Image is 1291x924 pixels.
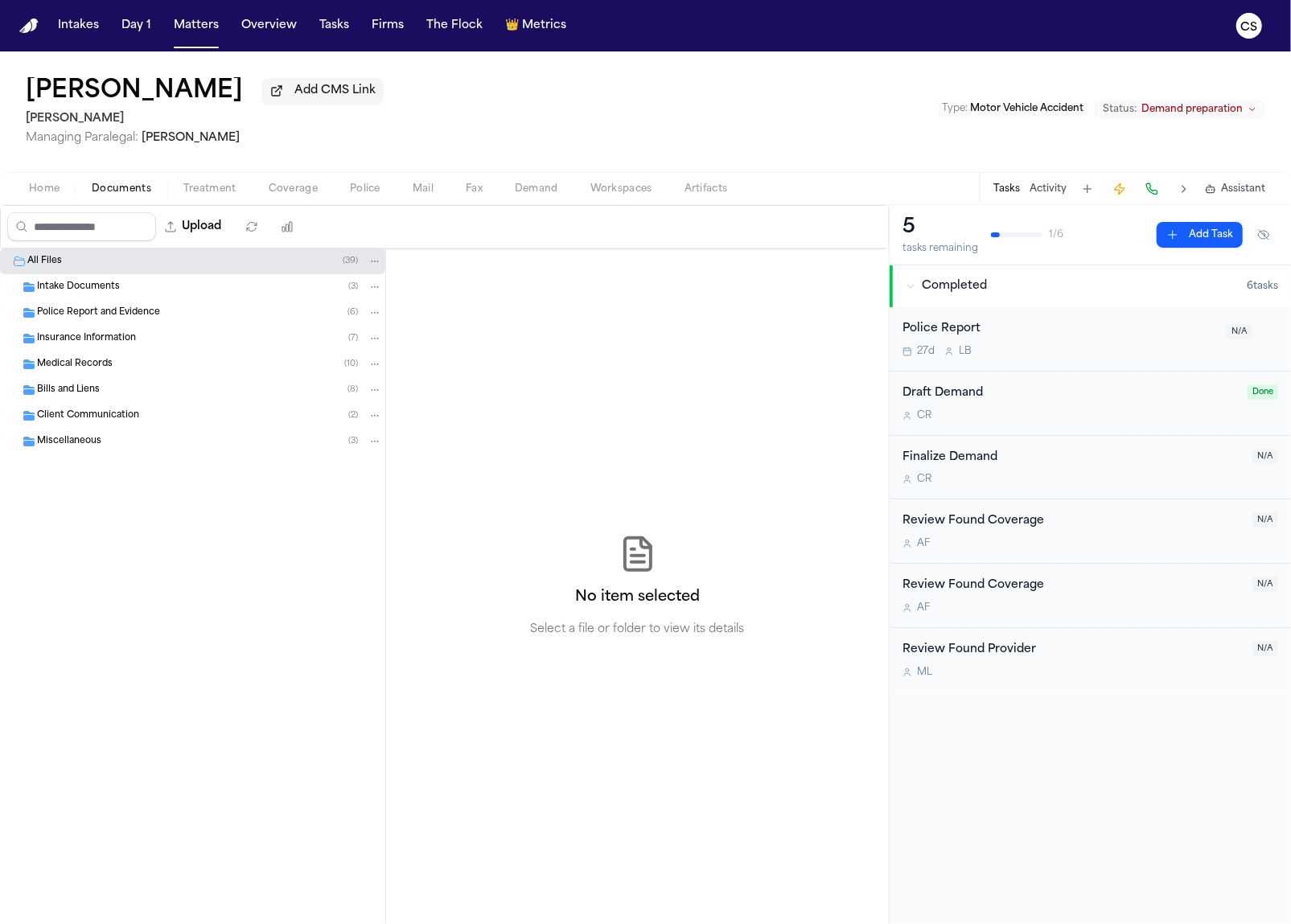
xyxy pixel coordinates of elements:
[1227,324,1252,339] span: N/A
[937,101,1088,117] button: Edit Type: Motor Vehicle Accident
[420,11,489,40] button: The Flock
[19,18,39,34] img: Finch Logo
[413,183,434,195] span: Mail
[347,308,358,317] span: ( 6 )
[902,320,1217,339] div: Police Report
[942,104,968,113] span: Type :
[922,278,987,294] span: Completed
[1095,100,1265,119] button: Change status from Demand preparation
[348,411,358,420] span: ( 2 )
[1205,183,1265,195] button: Assistant
[156,212,231,241] button: Upload
[294,83,376,99] span: Add CMS Link
[902,215,978,240] div: 5
[7,212,156,241] input: Search files
[37,384,100,397] span: Bills and Liens
[183,183,236,195] span: Treatment
[1157,222,1243,248] button: Add Task
[37,332,136,346] span: Insurance Information
[890,499,1291,564] div: Open task: Review Found Coverage
[26,132,138,144] span: Managing Paralegal:
[685,183,728,195] span: Artifacts
[959,345,972,358] span: L B
[37,435,101,449] span: Miscellaneous
[1252,577,1278,592] span: N/A
[1049,228,1063,241] span: 1 / 6
[1252,641,1278,656] span: N/A
[993,183,1020,195] button: Tasks
[1252,512,1278,528] span: N/A
[26,77,243,106] button: Edit matter name
[902,577,1243,595] div: Review Found Coverage
[1030,183,1067,195] button: Activity
[970,104,1083,113] span: Motor Vehicle Accident
[29,183,60,195] span: Home
[348,334,358,343] span: ( 7 )
[365,11,410,40] button: Firms
[313,11,356,40] button: Tasks
[37,306,160,320] span: Police Report and Evidence
[1247,280,1278,293] span: 6 task s
[51,11,105,40] button: Intakes
[902,641,1243,659] div: Review Found Provider
[890,307,1291,372] div: Open task: Police Report
[19,18,39,34] a: Home
[1249,222,1278,248] button: Hide completed tasks (⌘⇧H)
[890,372,1291,436] div: Open task: Draft Demand
[167,11,225,40] button: Matters
[1103,103,1137,116] span: Status:
[262,78,384,104] button: Add CMS Link
[1252,449,1278,464] span: N/A
[1108,178,1131,200] button: Create Immediate Task
[1141,178,1163,200] button: Make a Call
[142,132,240,144] span: [PERSON_NAME]
[917,602,930,614] span: A F
[890,564,1291,628] div: Open task: Review Found Coverage
[350,183,380,195] span: Police
[347,385,358,394] span: ( 8 )
[26,109,384,129] h2: [PERSON_NAME]
[917,409,931,422] span: C R
[466,183,483,195] span: Fax
[902,449,1243,467] div: Finalize Demand
[343,257,358,265] span: ( 39 )
[515,183,558,195] span: Demand
[902,242,978,255] div: tasks remaining
[531,622,745,638] p: Select a file or folder to view its details
[26,77,243,106] h1: [PERSON_NAME]
[902,512,1243,531] div: Review Found Coverage
[344,359,358,368] span: ( 10 )
[269,183,318,195] span: Coverage
[590,183,652,195] span: Workspaces
[27,255,62,269] span: All Files
[1076,178,1099,200] button: Add Task
[348,282,358,291] span: ( 3 )
[917,345,935,358] span: 27d
[1221,183,1265,195] span: Assistant
[890,265,1291,307] button: Completed6tasks
[92,183,151,195] span: Documents
[37,409,139,423] span: Client Communication
[917,666,932,679] span: M L
[37,281,120,294] span: Intake Documents
[890,436,1291,500] div: Open task: Finalize Demand
[235,11,303,40] button: Overview
[917,473,931,486] span: C R
[1248,384,1278,400] span: Done
[37,358,113,372] span: Medical Records
[499,11,573,40] button: crownMetrics
[348,437,358,446] span: ( 3 )
[917,537,930,550] span: A F
[115,11,158,40] button: Day 1
[902,384,1238,403] div: Draft Demand
[575,586,700,609] h2: No item selected
[1141,103,1243,116] span: Demand preparation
